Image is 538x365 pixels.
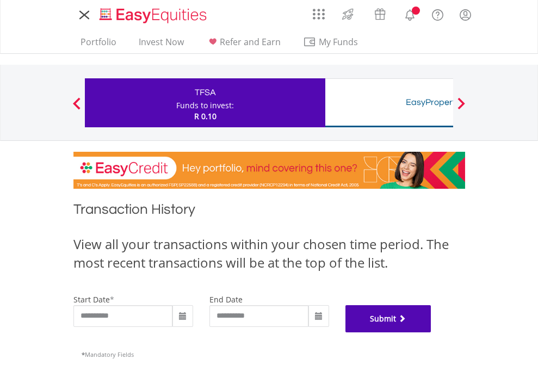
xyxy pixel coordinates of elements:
[396,3,424,24] a: Notifications
[202,36,285,53] a: Refer and Earn
[371,5,389,23] img: vouchers-v2.svg
[220,36,281,48] span: Refer and Earn
[303,35,374,49] span: My Funds
[364,3,396,23] a: Vouchers
[91,85,319,100] div: TFSA
[73,200,465,224] h1: Transaction History
[134,36,188,53] a: Invest Now
[450,103,472,114] button: Next
[97,7,211,24] img: EasyEquities_Logo.png
[176,100,234,111] div: Funds to invest:
[313,8,325,20] img: grid-menu-icon.svg
[66,103,88,114] button: Previous
[95,3,211,24] a: Home page
[76,36,121,53] a: Portfolio
[345,305,431,332] button: Submit
[73,235,465,273] div: View all your transactions within your chosen time period. The most recent transactions will be a...
[73,152,465,189] img: EasyCredit Promotion Banner
[73,294,110,305] label: start date
[209,294,243,305] label: end date
[194,111,217,121] span: R 0.10
[424,3,452,24] a: FAQ's and Support
[306,3,332,20] a: AppsGrid
[82,350,134,358] span: Mandatory Fields
[452,3,479,27] a: My Profile
[339,5,357,23] img: thrive-v2.svg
